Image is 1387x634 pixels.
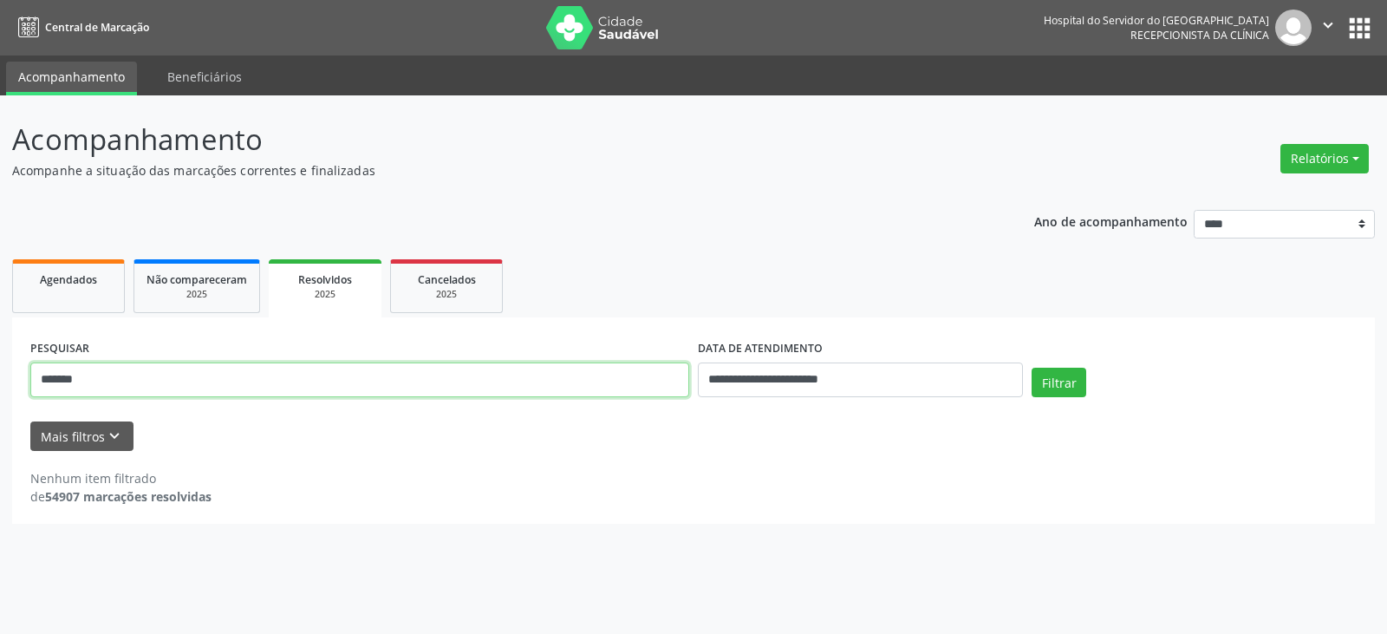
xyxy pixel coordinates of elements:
a: Beneficiários [155,62,254,92]
img: img [1275,10,1312,46]
button: Mais filtroskeyboard_arrow_down [30,422,133,452]
label: PESQUISAR [30,336,89,363]
i:  [1319,16,1338,35]
p: Ano de acompanhamento [1034,210,1188,232]
span: Recepcionista da clínica [1130,28,1269,42]
a: Central de Marcação [12,13,149,42]
button:  [1312,10,1345,46]
p: Acompanhe a situação das marcações correntes e finalizadas [12,161,966,180]
div: 2025 [403,288,490,301]
a: Acompanhamento [6,62,137,95]
div: de [30,487,212,506]
span: Não compareceram [147,272,247,287]
div: Hospital do Servidor do [GEOGRAPHIC_DATA] [1044,13,1269,28]
div: 2025 [147,288,247,301]
strong: 54907 marcações resolvidas [45,488,212,505]
label: DATA DE ATENDIMENTO [698,336,823,363]
span: Cancelados [418,272,476,287]
button: Filtrar [1032,368,1086,397]
span: Central de Marcação [45,20,149,35]
div: Nenhum item filtrado [30,469,212,487]
button: apps [1345,13,1375,43]
span: Resolvidos [298,272,352,287]
span: Agendados [40,272,97,287]
p: Acompanhamento [12,118,966,161]
div: 2025 [281,288,369,301]
i: keyboard_arrow_down [105,427,124,446]
button: Relatórios [1280,144,1369,173]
